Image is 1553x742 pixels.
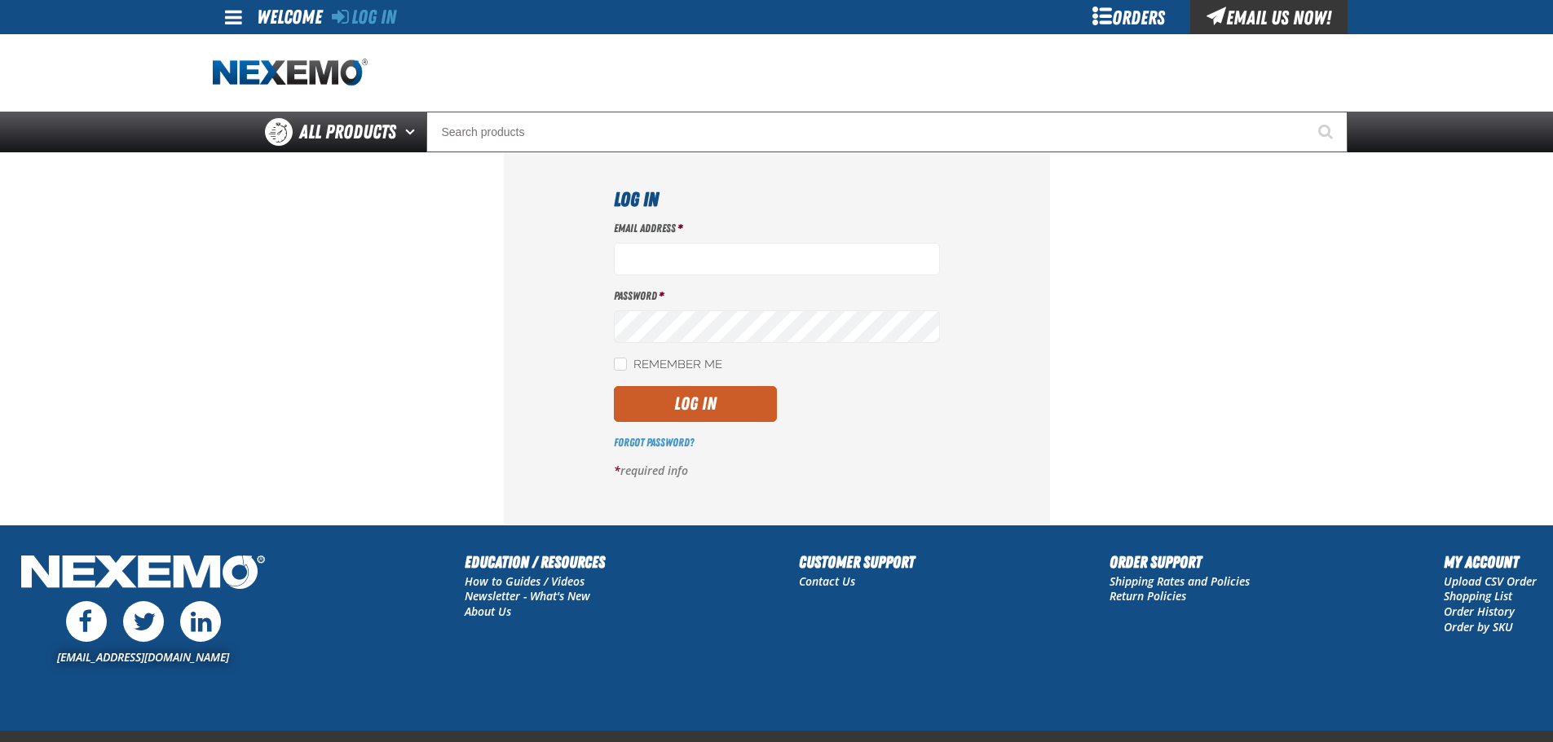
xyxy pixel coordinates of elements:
[213,59,368,87] img: Nexemo logo
[614,386,777,422] button: Log In
[1307,112,1348,152] button: Start Searching
[614,436,694,449] a: Forgot Password?
[332,6,396,29] a: Log In
[614,288,940,304] label: Password
[1444,619,1513,634] a: Order by SKU
[1110,588,1186,604] a: Return Policies
[1444,588,1512,604] a: Shopping List
[1444,550,1537,574] h2: My Account
[614,358,722,373] label: Remember Me
[426,112,1348,152] input: Search
[399,112,426,152] button: Open All Products pages
[1444,573,1537,589] a: Upload CSV Order
[57,649,229,665] a: [EMAIL_ADDRESS][DOMAIN_NAME]
[799,573,855,589] a: Contact Us
[1110,550,1250,574] h2: Order Support
[1110,573,1250,589] a: Shipping Rates and Policies
[614,221,940,236] label: Email Address
[465,573,585,589] a: How to Guides / Videos
[614,358,627,371] input: Remember Me
[465,588,590,604] a: Newsletter - What's New
[213,59,368,87] a: Home
[614,463,940,479] p: required info
[16,550,270,598] img: Nexemo Logo
[799,550,915,574] h2: Customer Support
[1444,604,1515,619] a: Order History
[465,550,605,574] h2: Education / Resources
[614,185,940,214] h1: Log In
[299,117,396,147] span: All Products
[465,604,511,619] a: About Us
